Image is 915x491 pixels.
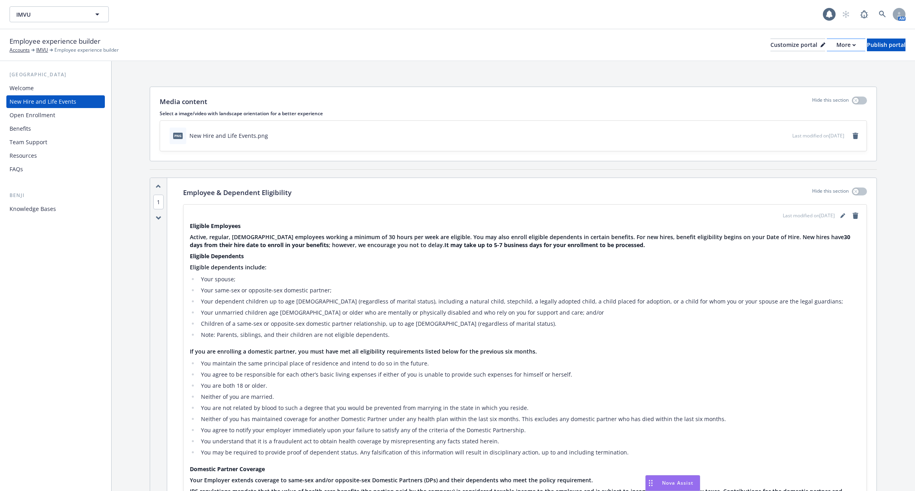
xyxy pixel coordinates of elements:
[6,95,105,108] a: New Hire and Life Events
[183,188,291,198] p: Employee & Dependent Eligibility
[6,109,105,122] a: Open Enrollment
[645,475,700,491] button: Nova Assist
[6,82,105,95] a: Welcome
[190,252,244,260] strong: ​Eligible Dependents​
[827,39,865,51] button: More
[10,203,56,215] div: Knowledge Bases
[190,476,860,484] h4: Your Employer extends coverage to same-sex and/or opposite-sex Domestic Partners (DPs) and their ...
[10,163,23,176] div: FAQs
[199,297,860,306] li: Your dependent children up to age [DEMOGRAPHIC_DATA] (regardless of marital status), including a ...
[792,132,844,139] span: Last modified on [DATE]
[662,479,693,486] span: Nova Assist
[153,198,164,206] button: 1
[444,241,645,249] strong: It may take up to 5-7 business days for your enrollment to be processed.​
[782,131,789,140] button: preview file
[646,476,656,491] div: Drag to move
[190,465,265,473] strong: Domestic Partner Coverage
[6,203,105,215] a: Knowledge Bases
[199,308,860,317] li: Your unmarried children age [DEMOGRAPHIC_DATA] or older who are mentally or physically disabled a...
[173,133,183,139] span: png
[199,414,860,424] li: Neither of you has maintained coverage for another Domestic Partner under any health plan within ...
[856,6,872,22] a: Report a Bug
[867,39,905,51] button: Publish portal
[770,39,825,51] button: Customize portal
[851,211,860,220] a: remove
[10,36,100,46] span: Employee experience builder
[10,6,109,22] button: IMVU
[10,122,31,135] div: Benefits
[6,163,105,176] a: FAQs
[851,131,860,141] a: remove
[6,136,105,149] a: Team Support
[153,195,164,209] span: 1
[199,448,860,457] li: You may be required to provide proof of dependent status. Any falsification of this information w...
[783,212,835,219] span: Last modified on [DATE]
[10,109,55,122] div: Open Enrollment
[812,97,849,107] p: Hide this section
[10,46,30,54] a: Accounts
[10,82,34,95] div: Welcome
[6,149,105,162] a: Resources
[6,122,105,135] a: Benefits
[189,131,268,140] div: New Hire and Life Events.png
[812,188,849,198] p: Hide this section
[160,97,207,107] p: Media content
[54,46,119,54] span: Employee experience builder
[199,381,860,390] li: You are both 18 or older.
[6,71,105,79] div: [GEOGRAPHIC_DATA]
[199,274,860,284] li: Your spouse;
[10,95,76,108] div: New Hire and Life Events
[838,211,847,220] a: editPencil
[36,46,48,54] a: IMVU
[874,6,890,22] a: Search
[199,330,860,340] li: Note: Parents, siblings, and their children are not eligible dependents.
[16,10,85,19] span: IMVU
[199,286,860,295] li: Your same-sex or opposite-sex domestic partner;
[6,191,105,199] div: Benji
[838,6,854,22] a: Start snowing
[836,39,856,51] div: More
[199,403,860,413] li: You are not related by blood to such a degree that you would be prevented from marrying in the st...
[190,348,860,356] h4: If you are enrolling a domestic partner, you must have met all eligibility requirements listed be...
[190,222,241,230] strong: Eligible Employees
[199,425,860,435] li: You agree to notify your employer immediately upon your failure to satisfy any of the criteria of...
[190,263,860,271] h4: Eligible dependents include:
[199,359,860,368] li: You maintain the same principal place of residence and intend to do so in the future.
[199,319,860,329] li: Children of a same-sex or opposite-sex domestic partner relationship, up to age [DEMOGRAPHIC_DATA...
[199,392,860,402] li: Neither of you are married.
[190,233,850,249] strong: 30 days from their hire date to enroll in your benefits
[160,110,867,117] p: Select a image/video with landscape orientation for a better experience
[10,136,47,149] div: Team Support
[199,437,860,446] li: You understand that it is a fraudulent act to obtain health coverage by misrepresenting any facts...
[769,131,776,140] button: download file
[190,233,860,249] h4: Active, regular, [DEMOGRAPHIC_DATA] employees working a minimum of 30 hours per week are eligible...
[199,370,860,379] li: You agree to be responsible for each other’s basic living expenses if either of you is unable to ...
[10,149,37,162] div: Resources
